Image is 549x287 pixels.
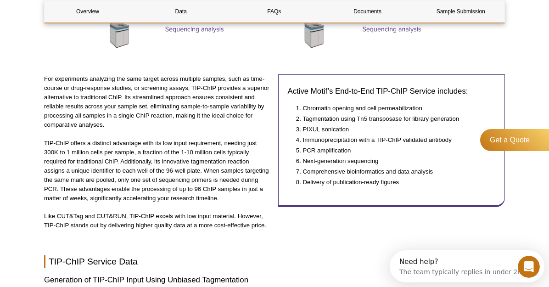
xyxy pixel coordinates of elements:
p: Like CUT&Tag and CUT&RUN, TIP-ChIP excels with low input material. However, TIP-ChIP stands out b... [44,212,271,230]
li: Tagmentation using Tn5 transposase for library generation [303,114,487,124]
div: The team typically replies in under 2m [10,15,134,25]
li: Comprehensive bioinformatics and data analysis [303,167,487,176]
a: Get a Quote [480,129,549,151]
p: For experiments analyzing the same target across multiple samples, such as time-course or drug-re... [44,74,271,129]
h3: Active Motif’s End-to-End TIP-ChIP Service includes: [288,86,496,97]
a: Sample Submission [418,0,504,23]
p: TIP-ChIP offers a distinct advantage with its low input requirement, needing just 300K to 1 milli... [44,139,271,203]
iframe: Intercom live chat [518,256,540,278]
a: Documents [325,0,411,23]
li: Immunoprecipitation with a TIP-ChIP validated antibody [303,135,487,145]
li: PIXUL sonication [303,125,487,134]
h2: TIP-ChIP Service Data [44,255,505,268]
li: Next-generation sequencing [303,157,487,166]
li: Chromatin opening and cell permeabilization [303,104,487,113]
li: PCR amplification [303,146,487,155]
iframe: Intercom live chat discovery launcher [390,250,544,282]
li: Delivery of publication-ready figures [303,178,487,187]
a: FAQs [231,0,317,23]
a: Data [138,0,224,23]
h3: Generation of TIP-ChIP Input Using Unbiased Tagmentation [44,275,505,286]
a: Overview [45,0,131,23]
div: Open Intercom Messenger [4,4,161,29]
div: Need help? [10,8,134,15]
